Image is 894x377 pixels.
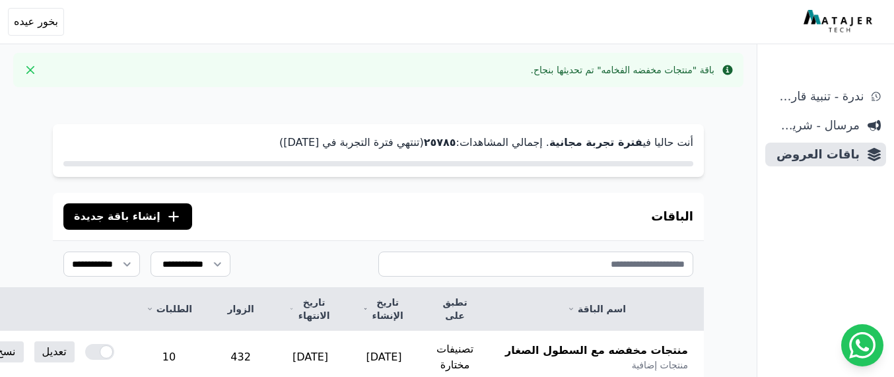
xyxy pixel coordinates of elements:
a: تاريخ الانتهاء [289,296,331,322]
button: Close [20,59,41,81]
span: مرسال - شريط دعاية [771,116,860,135]
button: إنشاء باقة جديدة [63,203,192,230]
img: MatajerTech Logo [804,10,876,34]
th: تطبق على [421,288,489,331]
a: الطلبات [146,302,192,316]
p: أنت حاليا في . إجمالي المشاهدات: (تنتهي فترة التجربة في [DATE]) [63,135,693,151]
strong: ٢٥٧٨٥ [424,136,456,149]
a: اسم الباقة [505,302,688,316]
span: إنشاء باقة جديدة [74,209,160,224]
strong: فترة تجربة مجانية [549,136,642,149]
a: تعديل [34,341,75,362]
h3: الباقات [651,207,693,226]
span: باقات العروض [771,145,860,164]
th: الزوار [208,288,273,331]
span: منتجات إضافية [632,359,688,372]
div: باقة "منتجات مخفضه الفخامه" تم تحديثها بنجاح. [531,63,714,77]
button: بخور عيده [8,8,64,36]
span: بخور عيده [14,14,58,30]
a: تاريخ الإنشاء [363,296,405,322]
span: ندرة - تنبية قارب علي النفاذ [771,87,864,106]
span: منتجات مخفضه مع السطول الصغار [505,343,688,359]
